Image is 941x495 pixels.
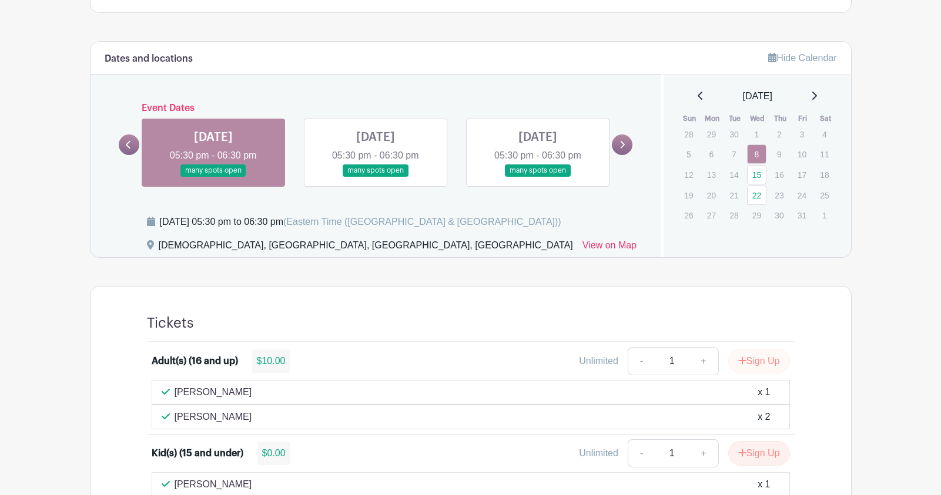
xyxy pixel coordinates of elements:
p: 2 [769,125,789,143]
p: 1 [815,206,834,224]
p: 28 [724,206,744,224]
p: 18 [815,166,834,184]
th: Thu [769,113,792,124]
a: View on Map [582,238,637,257]
a: - [628,347,655,375]
p: 27 [702,206,721,224]
p: 1 [747,125,766,143]
p: 25 [815,186,834,204]
p: 9 [769,145,789,163]
th: Tue [724,113,746,124]
th: Sun [678,113,701,124]
div: Kid(s) (15 and under) [152,446,243,460]
a: + [689,347,718,375]
div: $10.00 [252,349,290,373]
p: 3 [792,125,812,143]
p: 30 [724,125,744,143]
p: 13 [702,166,721,184]
div: [DATE] 05:30 pm to 06:30 pm [160,215,561,229]
a: 15 [747,165,766,184]
div: [DEMOGRAPHIC_DATA], [GEOGRAPHIC_DATA], [GEOGRAPHIC_DATA], [GEOGRAPHIC_DATA] [159,238,573,257]
th: Mon [701,113,724,124]
p: [PERSON_NAME] [175,385,252,399]
p: 24 [792,186,812,204]
p: [PERSON_NAME] [175,410,252,424]
p: 17 [792,166,812,184]
p: 6 [702,145,721,163]
div: Adult(s) (16 and up) [152,354,238,368]
p: 29 [702,125,721,143]
p: 14 [724,166,744,184]
th: Sat [814,113,837,124]
p: 20 [702,186,721,204]
p: 21 [724,186,744,204]
h6: Event Dates [139,103,612,114]
div: $0.00 [257,442,290,465]
button: Sign Up [728,441,790,466]
p: [PERSON_NAME] [175,477,252,491]
p: 10 [792,145,812,163]
p: 28 [679,125,698,143]
p: 7 [724,145,744,163]
span: (Eastern Time ([GEOGRAPHIC_DATA] & [GEOGRAPHIC_DATA])) [283,217,561,227]
div: x 2 [758,410,770,424]
button: Sign Up [728,349,790,373]
a: 22 [747,186,766,205]
div: x 1 [758,385,770,399]
p: 12 [679,166,698,184]
div: Unlimited [579,354,618,368]
a: Hide Calendar [768,53,836,63]
p: 4 [815,125,834,143]
p: 5 [679,145,698,163]
a: + [689,439,718,467]
div: x 1 [758,477,770,491]
th: Fri [792,113,815,124]
p: 23 [769,186,789,204]
a: 8 [747,144,766,164]
p: 31 [792,206,812,224]
h6: Dates and locations [105,53,193,65]
p: 29 [747,206,766,224]
span: [DATE] [743,89,772,103]
p: 16 [769,166,789,184]
div: Unlimited [579,446,618,460]
p: 30 [769,206,789,224]
p: 11 [815,145,834,163]
a: - [628,439,655,467]
p: 19 [679,186,698,204]
h4: Tickets [147,315,194,332]
th: Wed [746,113,769,124]
p: 26 [679,206,698,224]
